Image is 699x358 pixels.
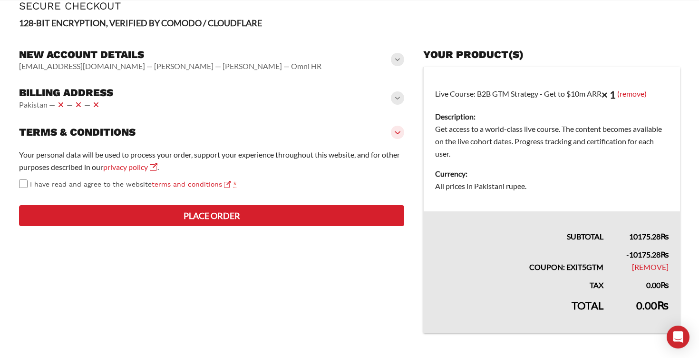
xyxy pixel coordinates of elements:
a: (remove) [617,89,647,98]
td: - [615,243,680,273]
span: ₨ [660,280,669,289]
vaadin-horizontal-layout: [EMAIL_ADDRESS][DOMAIN_NAME] — [PERSON_NAME] — [PERSON_NAME] — Omni HR [19,61,321,71]
h3: Terms & conditions [19,126,136,139]
span: ₨ [660,232,669,241]
td: Live Course: B2B GTM Strategy - Get to $10m ARR [424,67,680,212]
bdi: 0.00 [646,280,669,289]
bdi: 10175.28 [629,232,669,241]
th: Subtotal [424,211,615,243]
h3: New account details [19,48,321,61]
th: Total [424,291,615,333]
dt: Description: [435,110,669,123]
div: Open Intercom Messenger [667,326,689,348]
span: ₨ [660,250,669,259]
p: Your personal data will be used to process your order, support your experience throughout this we... [19,149,404,173]
span: I have read and agree to the website [30,180,231,188]
a: terms and conditions [152,180,231,188]
dt: Currency: [435,168,669,180]
h3: Billing address [19,86,113,99]
th: Tax [424,273,615,291]
th: Coupon: EXIT5GTM [424,243,615,273]
span: ₨ [657,299,669,312]
abbr: required [233,180,237,188]
dd: Get access to a world-class live course. The content becomes available on the live cohort dates. ... [435,123,669,160]
vaadin-horizontal-layout: Pakistan — — — [19,99,113,110]
strong: × 1 [602,88,616,101]
button: Place order [19,205,404,226]
a: Remove EXIT5GTM coupon [632,262,669,271]
input: I have read and agree to the websiteterms and conditions * [19,179,28,188]
strong: 128-BIT ENCRYPTION, VERIFIED BY COMODO / CLOUDFLARE [19,18,262,28]
dd: All prices in Pakistani rupee. [435,180,669,192]
span: 10175.28 [629,250,669,259]
bdi: 0.00 [636,299,669,312]
a: privacy policy [103,162,157,171]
